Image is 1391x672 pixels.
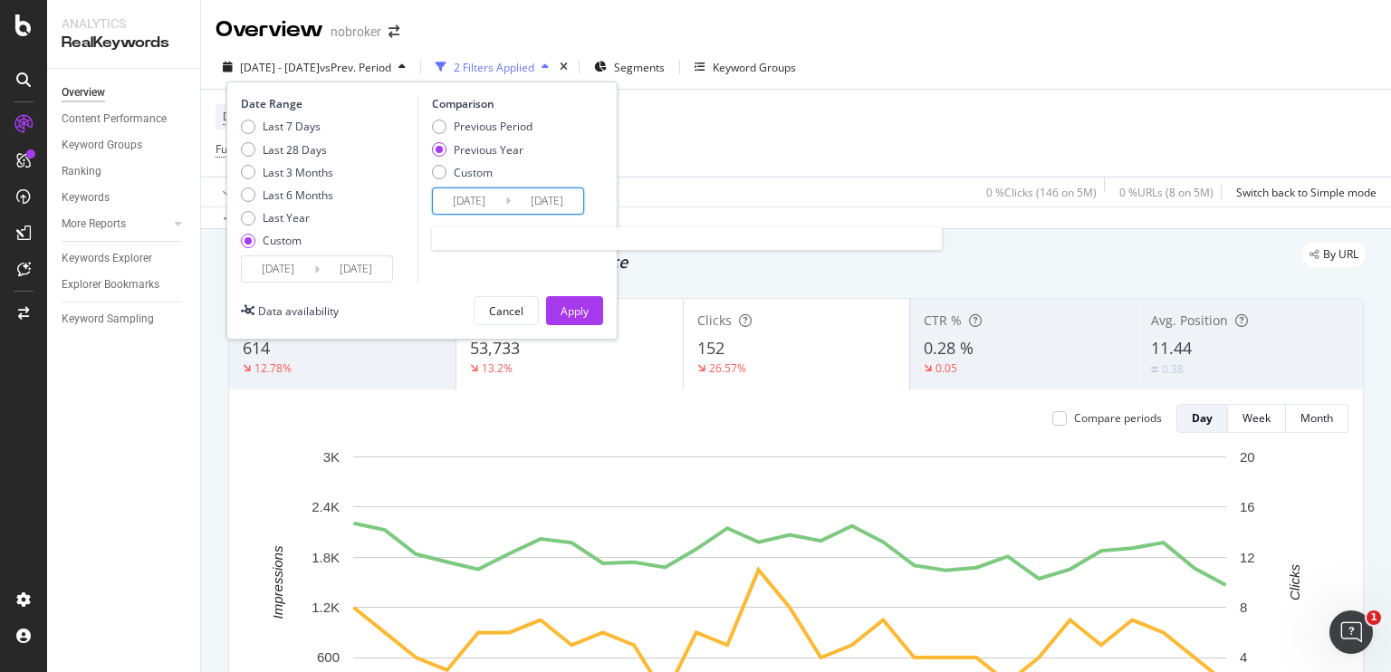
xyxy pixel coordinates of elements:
div: Last Year [263,210,310,226]
div: Keyword Groups [713,60,796,75]
div: arrow-right-arrow-left [389,25,399,38]
a: Keyword Sampling [62,310,187,329]
div: Last 7 Days [263,119,321,134]
div: Content Performance [62,110,167,129]
div: 0 % Clicks ( 146 on 5M ) [986,185,1097,200]
button: Apply [546,296,603,325]
button: Cancel [474,296,539,325]
a: Keywords [62,188,187,207]
span: [DATE] - [DATE] [240,60,320,75]
input: End Date [320,256,392,282]
div: Week [1242,410,1271,426]
div: Keywords Explorer [62,249,152,268]
div: Last 7 Days [241,119,333,134]
div: Ranking [62,162,101,181]
button: Keyword Groups [687,53,803,82]
div: Overview [62,83,105,102]
text: 1.2K [312,600,340,615]
div: Cancel [489,303,523,319]
input: End Date [511,188,583,214]
div: 12.78% [254,360,292,376]
div: More Reports [62,215,126,234]
img: Equal [1151,367,1158,372]
text: 8 [1240,600,1247,615]
a: Keywords Explorer [62,249,187,268]
div: 0.38 [1162,361,1184,377]
text: Clicks [1287,563,1302,600]
div: Day [1192,410,1213,426]
div: Last Year [241,210,333,226]
div: 0 % URLs ( 8 on 5M ) [1119,185,1214,200]
div: 2 Filters Applied [454,60,534,75]
a: Overview [62,83,187,102]
div: Custom [241,233,333,248]
span: Clicks [697,312,732,329]
div: Custom [263,233,302,248]
div: Last 6 Months [241,187,333,203]
div: Last 3 Months [241,165,333,180]
button: 2 Filters Applied [428,53,556,82]
span: 1 [1367,610,1381,625]
div: Date Range [241,96,413,111]
div: Switch back to Simple mode [1236,185,1377,200]
iframe: Intercom live chat [1329,610,1373,654]
div: RealKeywords [62,33,186,53]
button: Day [1176,404,1228,433]
div: Last 28 Days [263,142,327,158]
a: Content Performance [62,110,187,129]
div: Last 6 Months [263,187,333,203]
span: Device [223,109,257,124]
div: Compare periods [1074,410,1162,426]
a: Keyword Groups [62,136,187,155]
div: Previous Year [432,142,532,158]
div: Apply [561,303,589,319]
text: 3K [323,449,340,465]
button: [DATE] - [DATE]vsPrev. Period [216,53,413,82]
text: 1.8K [312,550,340,565]
div: Keyword Sampling [62,310,154,329]
a: Ranking [62,162,187,181]
div: nobroker [331,23,381,41]
div: Previous Year [454,142,523,158]
text: 16 [1240,499,1255,514]
a: Explorer Bookmarks [62,275,187,294]
div: Previous Period [432,119,532,134]
text: 12 [1240,550,1255,565]
div: legacy label [1302,242,1366,267]
span: 152 [697,337,724,359]
a: More Reports [62,215,169,234]
div: Last 3 Months [263,165,333,180]
span: By URL [1323,249,1358,260]
div: Month [1300,410,1333,426]
div: times [556,58,571,76]
span: 53,733 [470,337,520,359]
span: 11.44 [1151,337,1192,359]
div: Custom [454,165,493,180]
div: Comparison [432,96,590,111]
div: Previous Period [454,119,532,134]
span: Segments [614,60,665,75]
text: 20 [1240,449,1255,465]
span: 0.28 % [924,337,974,359]
text: 4 [1240,649,1247,665]
text: Impressions [270,545,285,619]
div: Data availability [258,303,339,319]
button: Segments [587,53,672,82]
div: Custom [432,165,532,180]
span: CTR % [924,312,962,329]
div: 26.57% [709,360,746,376]
button: Apply [216,178,268,206]
text: 600 [317,649,340,665]
button: Switch back to Simple mode [1229,178,1377,206]
span: 614 [243,337,270,359]
input: Start Date [242,256,314,282]
span: Avg. Position [1151,312,1228,329]
button: Week [1228,404,1286,433]
input: Start Date [433,188,505,214]
div: Last 28 Days [241,142,333,158]
div: 13.2% [482,360,513,376]
div: Overview [216,14,323,45]
div: Analytics [62,14,186,33]
div: Keywords [62,188,110,207]
div: Explorer Bookmarks [62,275,159,294]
